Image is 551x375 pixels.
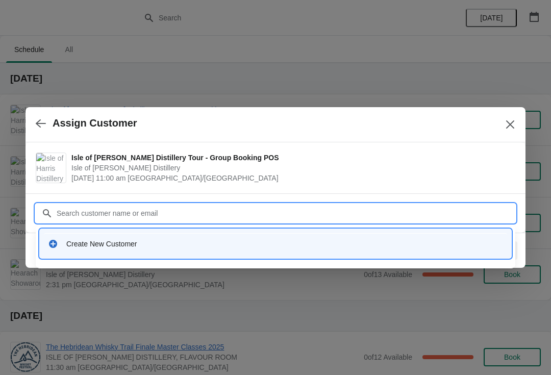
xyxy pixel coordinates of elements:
span: Isle of [PERSON_NAME] Distillery Tour - Group Booking POS [71,153,510,163]
div: Create New Customer [66,239,503,249]
input: Search customer name or email [56,204,515,222]
h2: Assign Customer [53,117,137,129]
button: Close [501,115,519,134]
span: [DATE] 11:00 am [GEOGRAPHIC_DATA]/[GEOGRAPHIC_DATA] [71,173,510,183]
span: Isle of [PERSON_NAME] Distillery [71,163,510,173]
img: Isle of Harris Distillery Tour - Group Booking POS | Isle of Harris Distillery | September 12 | 1... [36,153,66,183]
